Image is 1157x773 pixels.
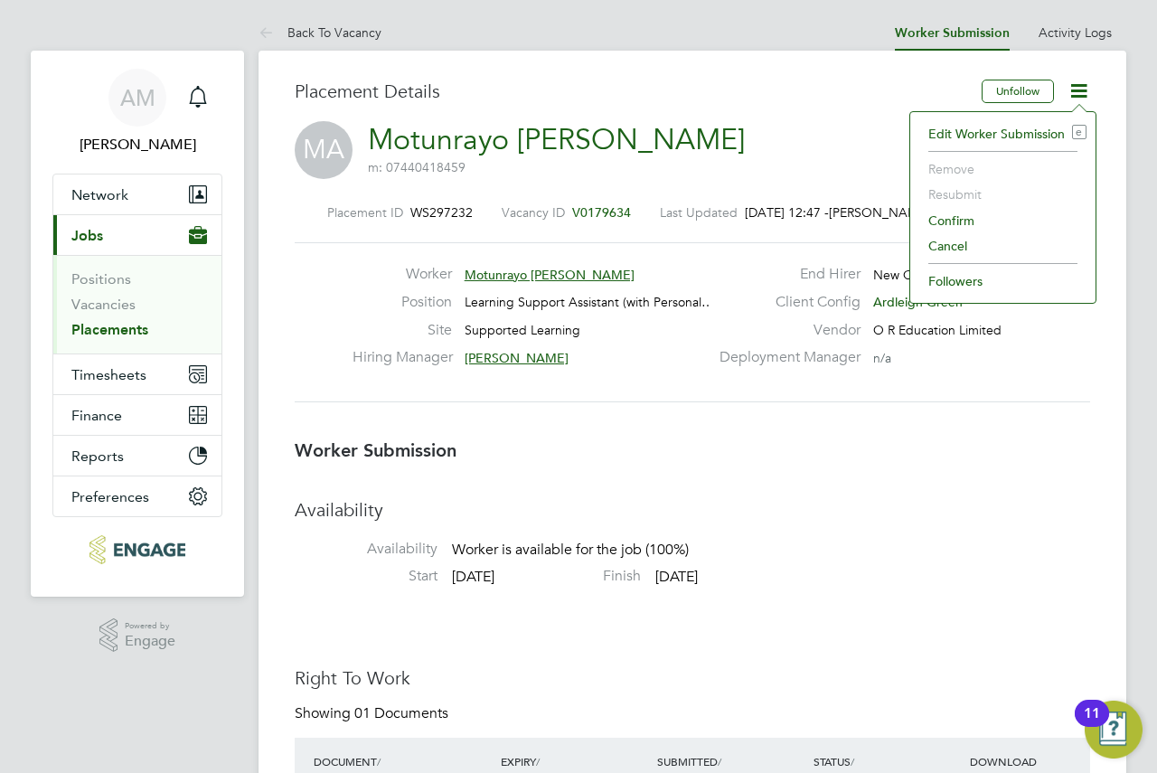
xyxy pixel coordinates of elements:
[53,215,221,255] button: Jobs
[572,204,631,221] span: V0179634
[259,24,381,41] a: Back To Vacancy
[873,294,963,310] span: Ardleigh Green
[53,395,221,435] button: Finance
[353,321,452,340] label: Site
[709,348,861,367] label: Deployment Manager
[125,634,175,649] span: Engage
[536,754,540,768] span: /
[851,754,854,768] span: /
[295,540,437,559] label: Availability
[873,350,891,366] span: n/a
[295,704,452,723] div: Showing
[53,255,221,354] div: Jobs
[465,294,714,310] span: Learning Support Assistant (with Personal…
[120,86,155,109] span: AM
[919,269,1086,294] li: Followers
[465,350,569,366] span: [PERSON_NAME]
[71,296,136,313] a: Vacancies
[1039,24,1112,41] a: Activity Logs
[71,366,146,383] span: Timesheets
[53,174,221,214] button: Network
[660,204,738,221] label: Last Updated
[353,348,452,367] label: Hiring Manager
[873,322,1002,338] span: O R Education Limited
[919,121,1086,146] li: Edit Worker Submission
[295,498,1090,522] h3: Availability
[1085,701,1143,759] button: Open Resource Center, 11 new notifications
[368,122,745,157] a: Motunrayo [PERSON_NAME]
[718,754,721,768] span: /
[53,354,221,394] button: Timesheets
[327,204,403,221] label: Placement ID
[1084,713,1100,737] div: 11
[71,227,103,244] span: Jobs
[498,567,641,586] label: Finish
[829,204,929,221] span: [PERSON_NAME]
[99,618,176,653] a: Powered byEngage
[465,322,580,338] span: Supported Learning
[410,204,473,221] span: WS297232
[377,754,381,768] span: /
[873,267,1020,283] span: New City College Limited
[502,204,565,221] label: Vacancy ID
[52,134,222,156] span: Andrew Murphy
[295,439,456,461] b: Worker Submission
[919,156,1086,182] li: Remove
[353,293,452,312] label: Position
[89,535,185,564] img: axcis-logo-retina.png
[368,159,466,175] span: m: 07440418459
[71,448,124,465] span: Reports
[125,618,175,634] span: Powered by
[52,535,222,564] a: Go to home page
[71,488,149,505] span: Preferences
[71,186,128,203] span: Network
[353,265,452,284] label: Worker
[452,568,494,586] span: [DATE]
[53,476,221,516] button: Preferences
[354,704,448,722] span: 01 Documents
[709,265,861,284] label: End Hirer
[295,567,437,586] label: Start
[53,436,221,476] button: Reports
[709,321,861,340] label: Vendor
[895,25,1010,41] a: Worker Submission
[919,182,1086,207] li: Resubmit
[745,204,829,221] span: [DATE] 12:47 -
[452,542,689,560] span: Worker is available for the job (100%)
[919,233,1086,259] li: Cancel
[295,666,1090,690] h3: Right To Work
[982,80,1054,103] button: Unfollow
[919,208,1086,233] li: Confirm
[71,321,148,338] a: Placements
[71,270,131,288] a: Positions
[71,407,122,424] span: Finance
[52,69,222,156] a: AM[PERSON_NAME]
[31,51,244,597] nav: Main navigation
[295,121,353,179] span: MA
[1072,125,1086,139] i: e
[709,293,861,312] label: Client Config
[295,80,968,103] h3: Placement Details
[655,568,698,586] span: [DATE]
[465,267,635,283] span: Motunrayo [PERSON_NAME]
